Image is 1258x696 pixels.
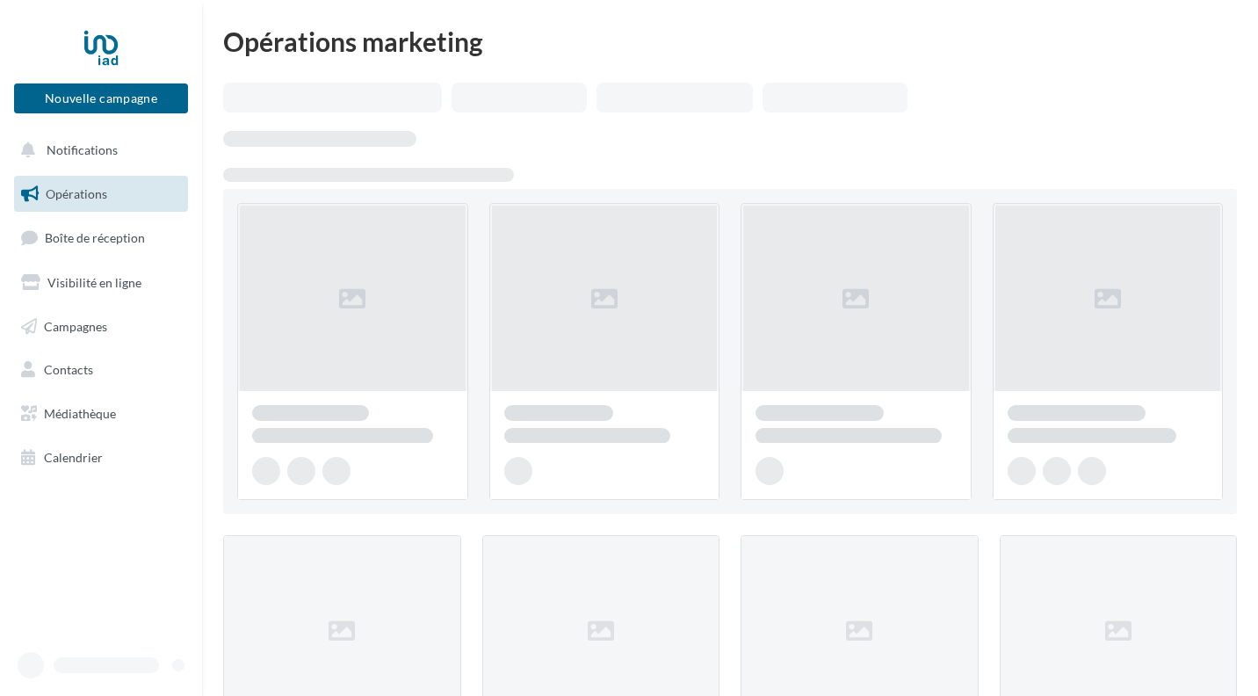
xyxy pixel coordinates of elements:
[11,439,192,476] a: Calendrier
[47,142,118,157] span: Notifications
[14,83,188,113] button: Nouvelle campagne
[11,265,192,301] a: Visibilité en ligne
[11,352,192,388] a: Contacts
[44,362,93,377] span: Contacts
[11,395,192,432] a: Médiathèque
[44,406,116,421] span: Médiathèque
[46,186,107,201] span: Opérations
[11,219,192,257] a: Boîte de réception
[11,176,192,213] a: Opérations
[44,318,107,333] span: Campagnes
[223,28,1237,54] div: Opérations marketing
[45,230,145,245] span: Boîte de réception
[47,275,141,290] span: Visibilité en ligne
[11,308,192,345] a: Campagnes
[44,450,103,465] span: Calendrier
[11,132,184,169] button: Notifications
